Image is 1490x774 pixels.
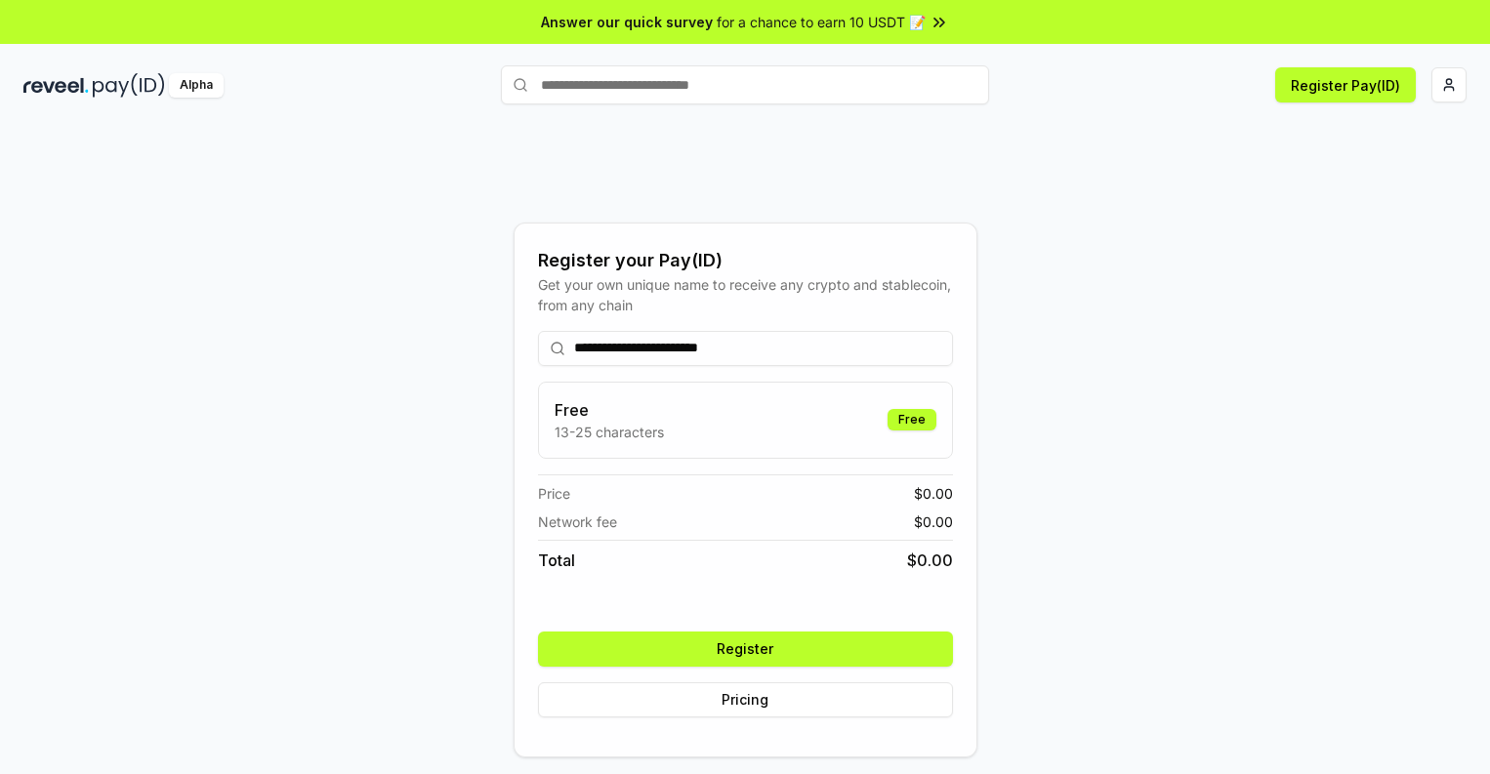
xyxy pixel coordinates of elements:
[538,631,953,667] button: Register
[888,409,936,430] div: Free
[538,483,570,504] span: Price
[1275,67,1416,102] button: Register Pay(ID)
[717,12,926,32] span: for a chance to earn 10 USDT 📝
[914,483,953,504] span: $ 0.00
[541,12,713,32] span: Answer our quick survey
[93,73,165,98] img: pay_id
[538,549,575,572] span: Total
[23,73,89,98] img: reveel_dark
[538,247,953,274] div: Register your Pay(ID)
[555,398,664,422] h3: Free
[169,73,224,98] div: Alpha
[538,274,953,315] div: Get your own unique name to receive any crypto and stablecoin, from any chain
[538,511,617,532] span: Network fee
[555,422,664,442] p: 13-25 characters
[914,511,953,532] span: $ 0.00
[907,549,953,572] span: $ 0.00
[538,682,953,717] button: Pricing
